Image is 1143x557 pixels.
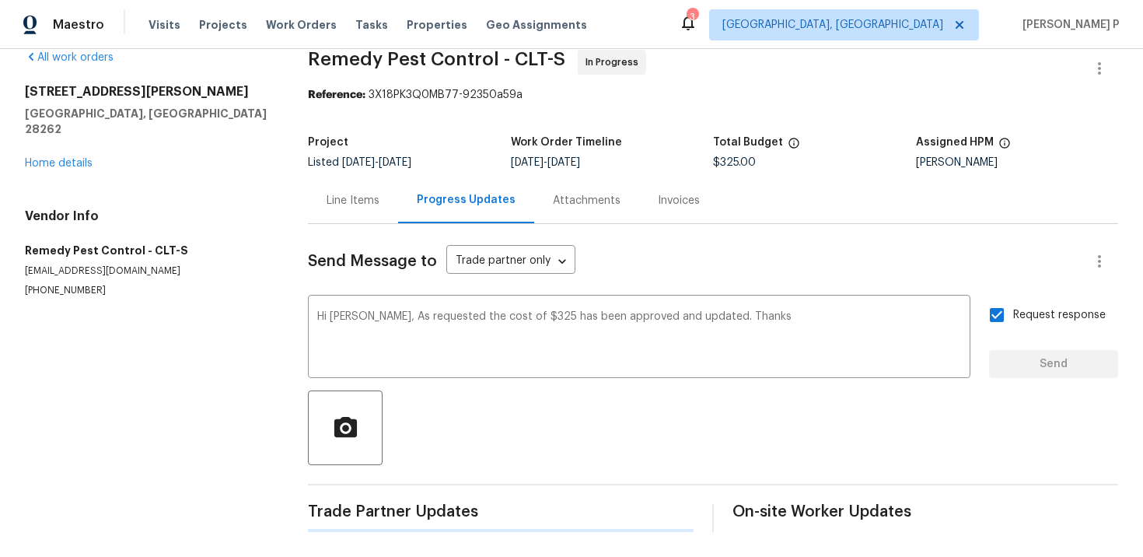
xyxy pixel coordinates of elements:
[25,284,271,297] p: [PHONE_NUMBER]
[511,157,580,168] span: -
[998,137,1011,157] span: The hpm assigned to this work order.
[25,52,114,63] a: All work orders
[149,17,180,33] span: Visits
[25,106,271,137] h5: [GEOGRAPHIC_DATA], [GEOGRAPHIC_DATA] 28262
[788,137,800,157] span: The total cost of line items that have been proposed by Opendoor. This sum includes line items th...
[585,54,645,70] span: In Progress
[713,157,756,168] span: $325.00
[199,17,247,33] span: Projects
[486,17,587,33] span: Geo Assignments
[713,137,783,148] h5: Total Budget
[25,243,271,258] h5: Remedy Pest Control - CLT-S
[25,264,271,278] p: [EMAIL_ADDRESS][DOMAIN_NAME]
[407,17,467,33] span: Properties
[317,311,961,366] textarea: Hi [PERSON_NAME], As requested the cost of $325 has been approved and updated. Thanks
[308,504,694,520] span: Trade Partner Updates
[308,87,1118,103] div: 3X18PK3Q0MB77-92350a59a
[25,158,93,169] a: Home details
[1013,307,1106,324] span: Request response
[308,157,411,168] span: Listed
[379,157,411,168] span: [DATE]
[1016,17,1120,33] span: [PERSON_NAME] P
[511,157,544,168] span: [DATE]
[327,193,379,208] div: Line Items
[687,9,697,25] div: 3
[446,249,575,275] div: Trade partner only
[916,157,1119,168] div: [PERSON_NAME]
[266,17,337,33] span: Work Orders
[308,137,348,148] h5: Project
[25,208,271,224] h4: Vendor Info
[308,50,565,68] span: Remedy Pest Control - CLT-S
[553,193,620,208] div: Attachments
[732,504,1118,520] span: On-site Worker Updates
[916,137,994,148] h5: Assigned HPM
[342,157,411,168] span: -
[25,84,271,100] h2: [STREET_ADDRESS][PERSON_NAME]
[355,19,388,30] span: Tasks
[417,192,516,208] div: Progress Updates
[53,17,104,33] span: Maestro
[308,89,365,100] b: Reference:
[308,254,437,269] span: Send Message to
[722,17,943,33] span: [GEOGRAPHIC_DATA], [GEOGRAPHIC_DATA]
[511,137,622,148] h5: Work Order Timeline
[342,157,375,168] span: [DATE]
[658,193,700,208] div: Invoices
[547,157,580,168] span: [DATE]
